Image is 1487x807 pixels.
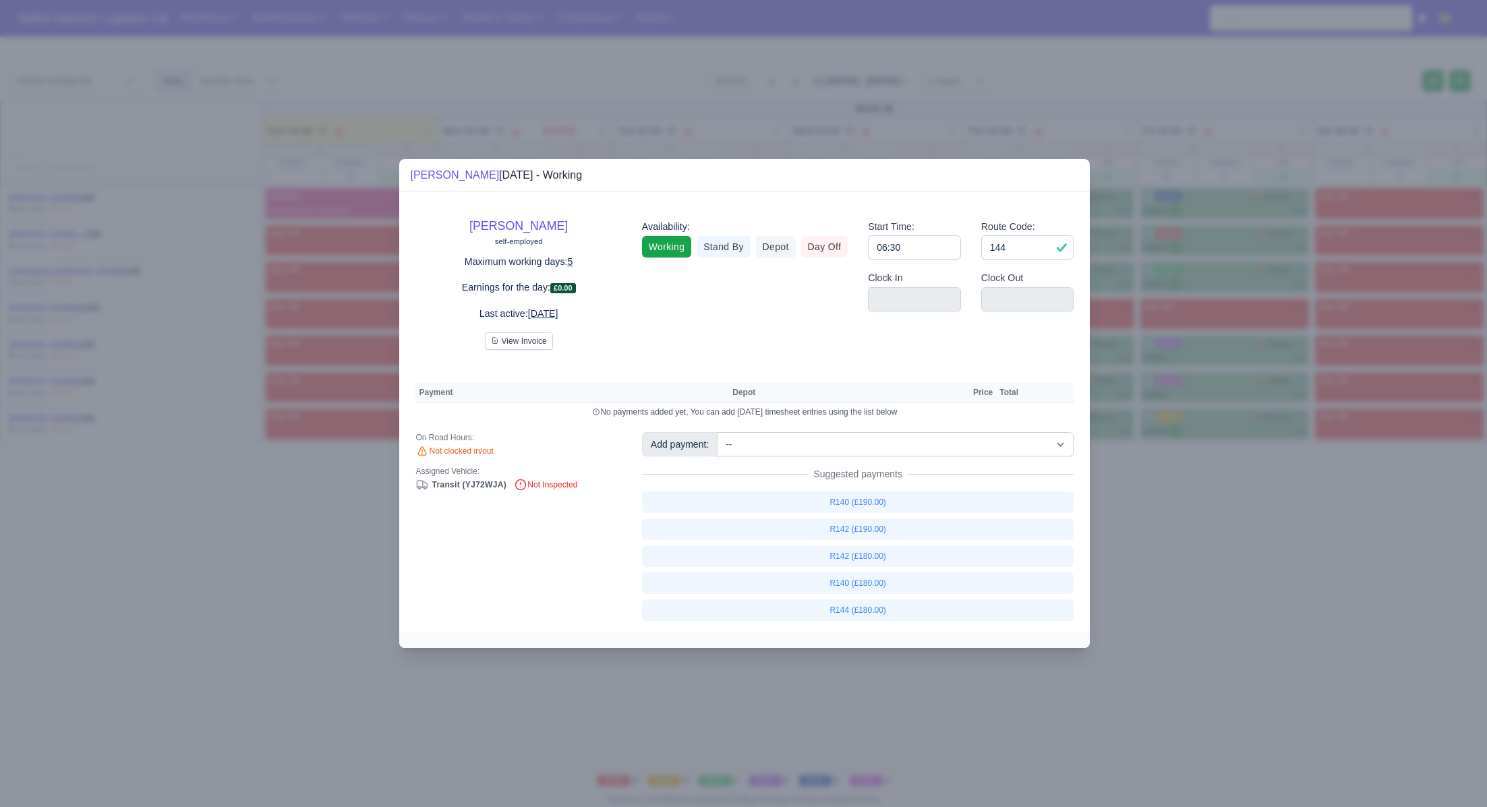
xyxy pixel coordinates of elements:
[415,432,621,443] div: On Road Hours:
[410,169,499,181] a: [PERSON_NAME]
[550,283,576,293] span: £0.00
[410,167,582,183] div: [DATE] - Working
[642,236,691,258] a: Working
[469,219,568,233] a: [PERSON_NAME]
[415,403,1074,421] td: No payments added yet, You can add [DATE] timesheet entries using the list below
[415,280,621,295] p: Earnings for the day:
[642,572,1074,594] a: R140 (£180.00)
[981,219,1035,235] label: Route Code:
[697,236,750,258] a: Stand By
[415,254,621,270] p: Maximum working days:
[642,599,1074,621] a: R144 (£180.00)
[495,237,543,245] small: self-employed
[415,480,506,489] a: Transit (YJ72WJA)
[756,236,796,258] a: Depot
[808,467,908,481] span: Suggested payments
[415,383,729,403] th: Payment
[729,383,959,403] th: Depot
[801,236,848,258] a: Day Off
[996,383,1022,403] th: Total
[514,480,577,489] span: Not Inspected
[415,306,621,322] p: Last active:
[868,219,914,235] label: Start Time:
[642,545,1074,567] a: R142 (£180.00)
[642,219,848,235] div: Availability:
[415,466,621,477] div: Assigned Vehicle:
[1420,742,1487,807] iframe: Chat Widget
[642,432,718,456] div: Add payment:
[528,308,558,319] u: [DATE]
[981,270,1024,286] label: Clock Out
[642,491,1074,513] a: R140 (£190.00)
[970,383,996,403] th: Price
[485,332,553,350] button: View Invoice
[642,518,1074,540] a: R142 (£190.00)
[415,446,621,458] div: Not clocked in/out
[868,270,902,286] label: Clock In
[568,256,573,267] u: 5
